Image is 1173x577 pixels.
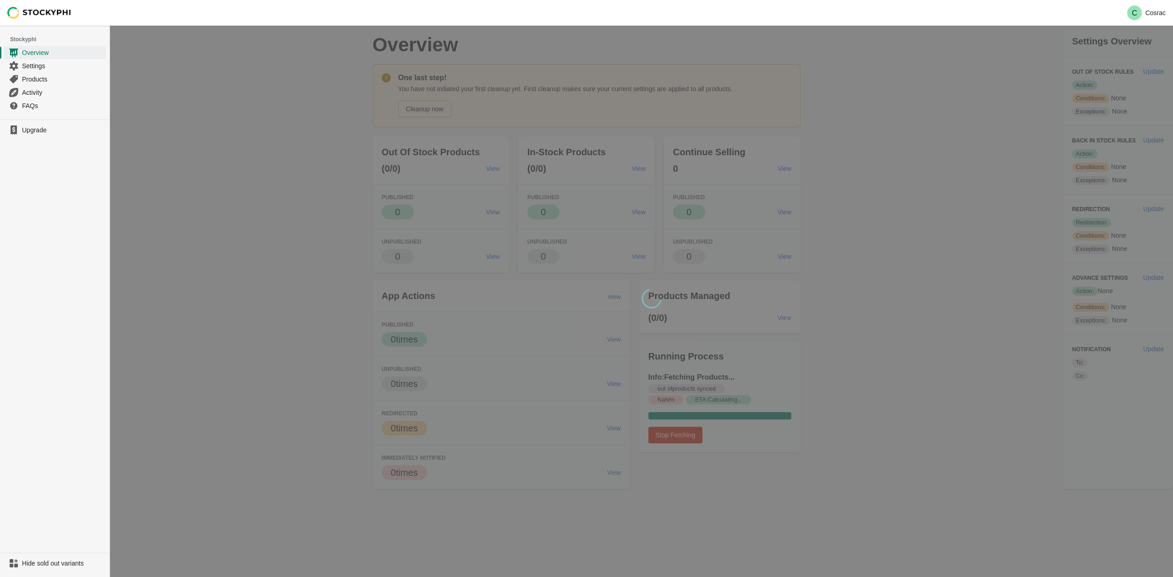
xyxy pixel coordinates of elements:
a: FAQs [4,99,106,112]
a: Overview [4,46,106,59]
a: Products [4,72,106,86]
a: Settings [4,59,106,72]
a: Activity [4,86,106,99]
span: Stockyphi [10,35,110,44]
span: Hide sold out variants [22,559,104,568]
span: Overview [22,48,104,57]
span: Products [22,75,104,84]
img: Stockyphi [7,7,71,19]
text: C [1132,9,1137,17]
span: Activity [22,88,104,97]
span: FAQs [22,101,104,110]
a: Hide sold out variants [4,557,106,570]
span: Upgrade [22,125,104,135]
a: Upgrade [4,124,106,136]
span: Settings [22,61,104,71]
span: Avatar with initials C [1127,5,1142,20]
p: Cosrac [1146,9,1166,16]
button: Avatar with initials CCosrac [1124,4,1169,22]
